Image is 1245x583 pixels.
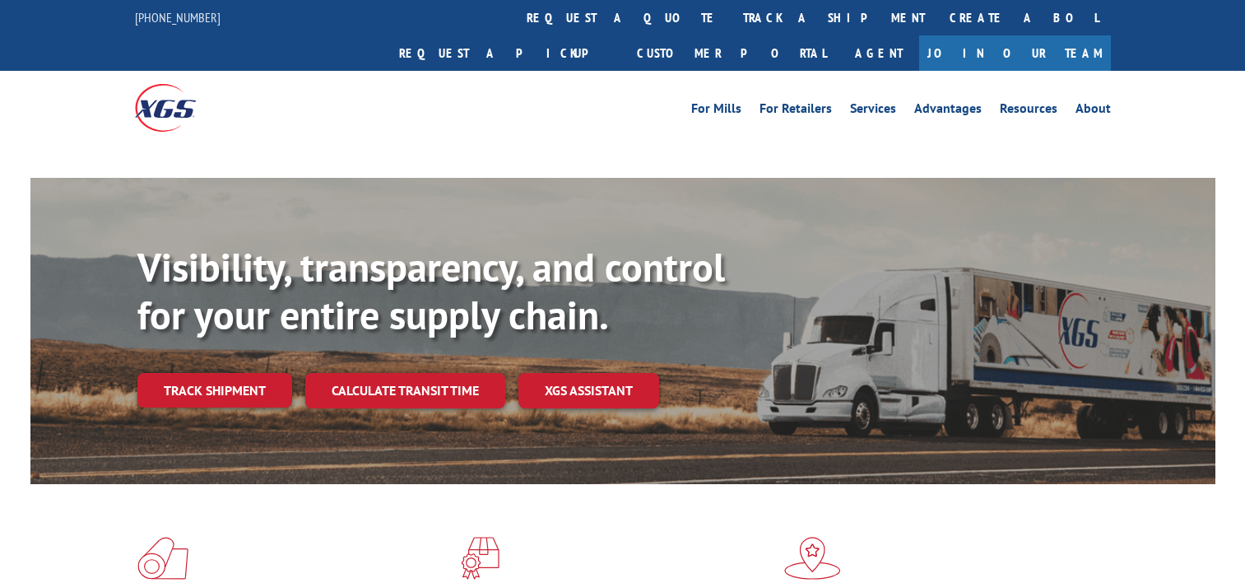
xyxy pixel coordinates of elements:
[137,241,725,340] b: Visibility, transparency, and control for your entire supply chain.
[135,9,221,26] a: [PHONE_NUMBER]
[461,537,499,580] img: xgs-icon-focused-on-flooring-red
[137,537,188,580] img: xgs-icon-total-supply-chain-intelligence-red
[518,373,659,408] a: XGS ASSISTANT
[625,35,839,71] a: Customer Portal
[914,102,982,120] a: Advantages
[691,102,741,120] a: For Mills
[305,373,505,408] a: Calculate transit time
[1075,102,1111,120] a: About
[760,102,832,120] a: For Retailers
[137,373,292,408] a: Track shipment
[1000,102,1057,120] a: Resources
[784,537,841,580] img: xgs-icon-flagship-distribution-model-red
[919,35,1111,71] a: Join Our Team
[850,102,896,120] a: Services
[839,35,919,71] a: Agent
[387,35,625,71] a: Request a pickup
